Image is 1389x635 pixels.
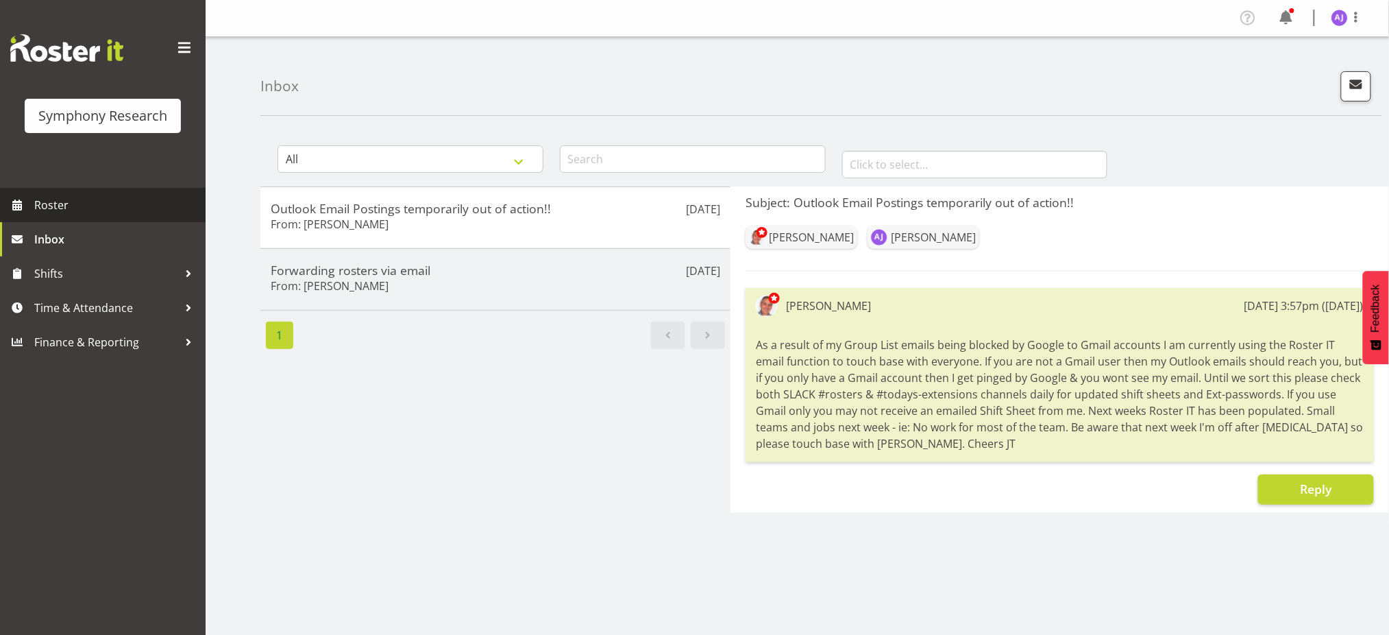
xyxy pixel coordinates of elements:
[34,298,178,318] span: Time & Attendance
[891,229,976,245] div: [PERSON_NAME]
[691,322,725,349] a: Next page
[1244,298,1364,314] div: [DATE] 3:57pm ([DATE])
[651,322,685,349] a: Previous page
[271,201,720,216] h5: Outlook Email Postings temporarily out of action!!
[786,298,871,314] div: [PERSON_NAME]
[34,332,178,352] span: Finance & Reporting
[842,151,1108,178] input: Click to select...
[686,201,720,217] p: [DATE]
[260,78,299,94] h4: Inbox
[746,195,1374,210] h5: Subject: Outlook Email Postings temporarily out of action!!
[769,229,854,245] div: [PERSON_NAME]
[1300,481,1331,497] span: Reply
[1331,10,1348,26] img: aditi-jaiswal1830.jpg
[560,145,826,173] input: Search
[871,229,887,245] img: aditi-jaiswal1830.jpg
[271,263,720,278] h5: Forwarding rosters via email
[1363,271,1389,364] button: Feedback - Show survey
[38,106,167,126] div: Symphony Research
[686,263,720,279] p: [DATE]
[271,217,389,231] h6: From: [PERSON_NAME]
[756,333,1364,455] div: As a result of my Group List emails being blocked by Google to Gmail accounts I am currently usin...
[10,34,123,62] img: Rosterit website logo
[34,263,178,284] span: Shifts
[1258,475,1374,505] button: Reply
[1370,285,1382,333] span: Feedback
[34,229,199,250] span: Inbox
[749,229,765,245] img: john-taylorbd71936f6141792d848091631de927e0.png
[34,195,199,215] span: Roster
[756,295,778,317] img: john-taylorbd71936f6141792d848091631de927e0.png
[271,279,389,293] h6: From: [PERSON_NAME]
